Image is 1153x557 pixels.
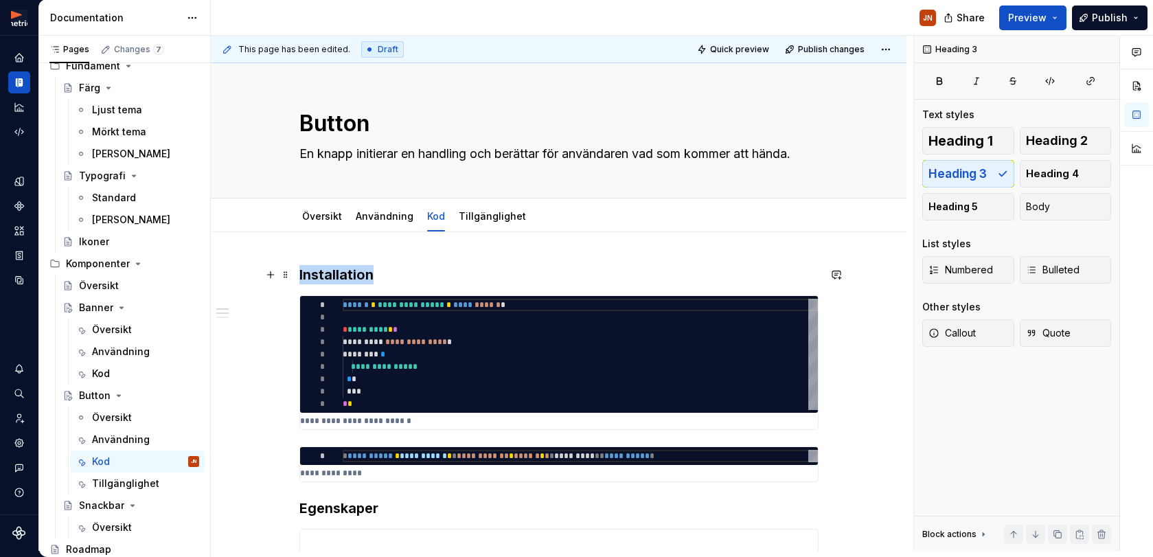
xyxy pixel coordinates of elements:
a: Översikt [70,319,205,341]
button: Callout [922,319,1014,347]
img: fcc7d103-c4a6-47df-856c-21dae8b51a16.png [11,10,27,26]
div: Typografi [79,169,126,183]
div: Banner [79,301,113,315]
div: Användning [92,433,150,446]
div: Notifications [8,358,30,380]
a: Tillgänglighet [70,473,205,495]
div: Snackbar [79,499,124,512]
span: Draft [378,44,398,55]
span: Publish changes [798,44,865,55]
span: Heading 5 [928,200,978,214]
a: Färg [57,77,205,99]
div: Other styles [922,300,981,314]
div: Översikt [92,411,132,424]
span: Heading 4 [1026,167,1079,181]
a: Ljust tema [70,99,205,121]
span: This page has been edited. [238,44,350,55]
a: Documentation [8,71,30,93]
a: Kod [427,210,445,222]
h3: Egenskaper [299,499,819,518]
a: Settings [8,432,30,454]
a: Button [57,385,205,407]
button: Quote [1020,319,1112,347]
button: Heading 1 [922,127,1014,155]
div: Tillgänglighet [453,201,532,230]
a: [PERSON_NAME] [70,143,205,165]
div: Code automation [8,121,30,143]
a: Användning [70,429,205,451]
div: Assets [8,220,30,242]
div: Ikoner [79,235,109,249]
button: Publish [1072,5,1148,30]
span: Heading 2 [1026,134,1088,148]
a: Mörkt tema [70,121,205,143]
div: Block actions [922,529,977,540]
a: Data sources [8,269,30,291]
a: Standard [70,187,205,209]
a: Ikoner [57,231,205,253]
button: Contact support [8,457,30,479]
div: Changes [114,44,164,55]
div: [PERSON_NAME] [92,147,170,161]
a: Typografi [57,165,205,187]
a: Översikt [70,516,205,538]
a: KodJN [70,451,205,473]
button: Search ⌘K [8,383,30,405]
div: Användning [92,345,150,359]
div: Komponenter [44,253,205,275]
span: Preview [1008,11,1047,25]
span: Body [1026,200,1050,214]
div: Pages [49,44,89,55]
span: Publish [1092,11,1128,25]
span: 7 [153,44,164,55]
button: Share [937,5,994,30]
a: [PERSON_NAME] [70,209,205,231]
div: Tillgänglighet [92,477,159,490]
div: Documentation [50,11,180,25]
span: Bulleted [1026,263,1080,277]
div: Översikt [297,201,347,230]
svg: Supernova Logo [12,526,26,540]
button: Numbered [922,256,1014,284]
a: Tillgänglighet [459,210,526,222]
div: JN [923,12,933,23]
a: Översikt [57,275,205,297]
span: Quick preview [710,44,769,55]
div: Användning [350,201,419,230]
div: Fundament [44,55,205,77]
a: Snackbar [57,495,205,516]
a: Design tokens [8,170,30,192]
div: Button [79,389,111,402]
div: Standard [92,191,136,205]
div: Fundament [66,59,120,73]
a: Storybook stories [8,245,30,266]
a: Kod [70,363,205,385]
h3: Installation [299,265,819,284]
a: Användning [70,341,205,363]
div: Kod [92,455,110,468]
div: [PERSON_NAME] [92,213,170,227]
div: List styles [922,237,971,251]
span: Quote [1026,326,1071,340]
span: Callout [928,326,976,340]
a: Components [8,195,30,217]
a: Home [8,47,30,69]
div: Översikt [92,323,132,337]
a: Översikt [302,210,342,222]
span: Numbered [928,263,993,277]
a: Banner [57,297,205,319]
div: Komponenter [66,257,130,271]
div: Analytics [8,96,30,118]
span: Share [957,11,985,25]
button: Heading 4 [1020,160,1112,187]
button: Bulleted [1020,256,1112,284]
div: Roadmap [66,543,111,556]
